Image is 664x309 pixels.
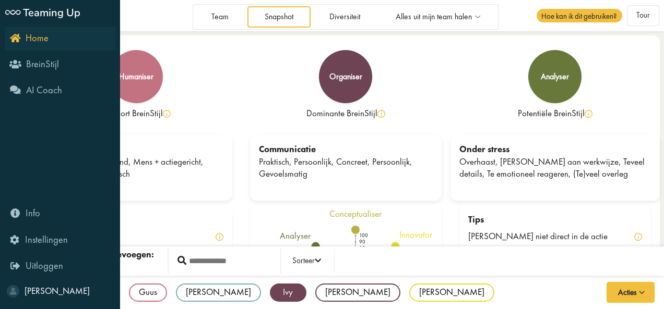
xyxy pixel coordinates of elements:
[259,156,433,181] div: Praktisch, Persoonlijk, Concreet, Persoonlijk, Gevoelsmatig
[379,6,497,28] a: Alles uit mijn team halen
[359,232,368,239] text: 100
[50,214,223,226] div: Teamrollen
[5,202,116,226] a: Info
[312,6,377,28] a: Diversiteit
[459,107,651,120] div: Potentiële BreinStijl
[585,110,592,118] img: info-yellow.svg
[396,13,472,21] span: Alles uit mijn team halen
[377,110,385,118] img: info-yellow.svg
[607,282,655,303] button: Acties
[627,5,659,26] button: Tour
[216,233,223,241] img: info-yellow.svg
[468,214,642,226] div: Tips
[5,254,116,278] a: Uitloggen
[247,6,310,28] a: Snapshot
[315,283,400,302] div: [PERSON_NAME]
[250,107,442,120] div: Dominante BreinStijl
[270,283,306,302] div: Ivy
[634,233,642,241] img: info-yellow.svg
[163,110,171,118] img: info-yellow.svg
[195,6,246,28] a: Team
[5,27,116,51] a: Home
[541,72,569,81] div: analyser
[50,156,223,181] div: Diversiteit, Motiverend, Mens + actiegericht, Zorgzaam, Empathisch
[176,283,261,302] div: [PERSON_NAME]
[459,156,651,181] div: Overhaast, [PERSON_NAME] aan werkwijze, Teveel details, Te emotioneel reageren, (Te)veel overleg
[359,244,365,251] text: 80
[119,72,153,81] div: humaniser
[409,283,494,302] div: [PERSON_NAME]
[41,107,232,120] div: Support BreinStijl
[129,283,167,302] div: Guus
[26,259,63,272] span: Uitloggen
[606,281,655,303] button: Acties
[459,143,651,156] div: Onder stress
[468,230,621,243] div: [PERSON_NAME] niet direct in de actie
[329,208,382,219] tspan: conceptualiser
[26,32,49,44] span: Home
[329,72,362,81] div: organiser
[50,143,223,156] div: In je kracht
[25,285,90,296] span: [PERSON_NAME]
[5,53,116,77] a: BreinStijl
[259,143,433,156] div: Communicatie
[23,5,80,19] span: Teaming Up
[5,228,116,252] a: Instellingen
[280,230,311,241] tspan: analyser
[26,207,40,219] span: Info
[26,84,62,96] span: AI Coach
[537,9,622,22] span: Hoe kan ik dit gebruiken?
[5,79,116,103] a: AI Coach
[292,255,321,267] div: Sorteer
[359,238,365,245] text: 90
[25,233,68,246] span: Instellingen
[399,229,432,240] tspan: innovator
[26,58,59,70] span: BreinStijl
